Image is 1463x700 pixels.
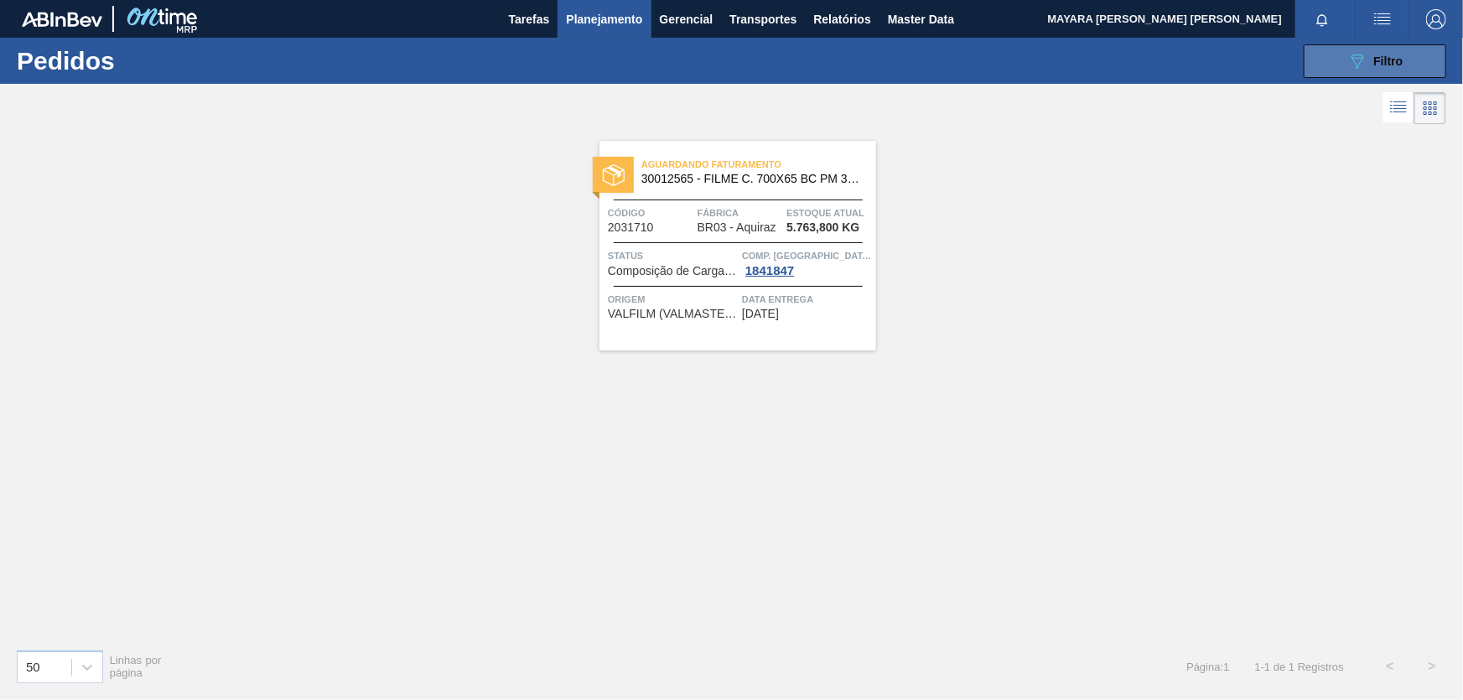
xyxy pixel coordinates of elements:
div: 50 [26,660,40,674]
span: BR03 - Aquiraz [698,221,776,234]
div: Visão em Cards [1414,92,1446,124]
span: Aguardando Faturamento [641,156,876,173]
span: 30012565 - FILME C. 700X65 BC PM 350ML SLK C12 429 [641,173,863,185]
span: Data Entrega [742,291,872,308]
span: Relatórios [813,9,870,29]
a: Comp. [GEOGRAPHIC_DATA]1841847 [742,247,872,277]
span: 5.763,800 KG [786,221,859,234]
span: Master Data [888,9,954,29]
img: status [603,164,625,186]
img: Logout [1426,9,1446,29]
span: Composição de Carga Aceita [608,265,738,277]
button: Notificações [1295,8,1349,31]
span: Transportes [729,9,796,29]
span: Planejamento [566,9,642,29]
span: Página : 1 [1186,661,1229,673]
img: TNhmsLtSVTkK8tSr43FrP2fwEKptu5GPRR3wAAAABJRU5ErkJggg== [22,12,102,27]
span: Estoque atual [786,205,872,221]
img: userActions [1372,9,1393,29]
span: Comp. Carga [742,247,872,264]
div: Visão em Lista [1383,92,1414,124]
span: Status [608,247,738,264]
span: 2031710 [608,221,654,234]
div: 1841847 [742,264,797,277]
span: Filtro [1374,54,1403,68]
button: < [1369,646,1411,687]
span: Origem [608,291,738,308]
span: Tarefas [509,9,550,29]
button: Filtro [1304,44,1446,78]
h1: Pedidos [17,51,263,70]
span: 23/11/2025 [742,308,779,320]
span: Fábrica [698,205,783,221]
button: > [1411,646,1453,687]
span: 1 - 1 de 1 Registros [1255,661,1344,673]
span: Código [608,205,693,221]
span: Gerencial [660,9,713,29]
span: VALFILM (VALMASTER) - MANAUS (AM) [608,308,738,320]
a: statusAguardando Faturamento30012565 - FILME C. 700X65 BC PM 350ML SLK C12 429Código2031710Fábric... [587,141,876,350]
span: Linhas por página [110,654,162,679]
